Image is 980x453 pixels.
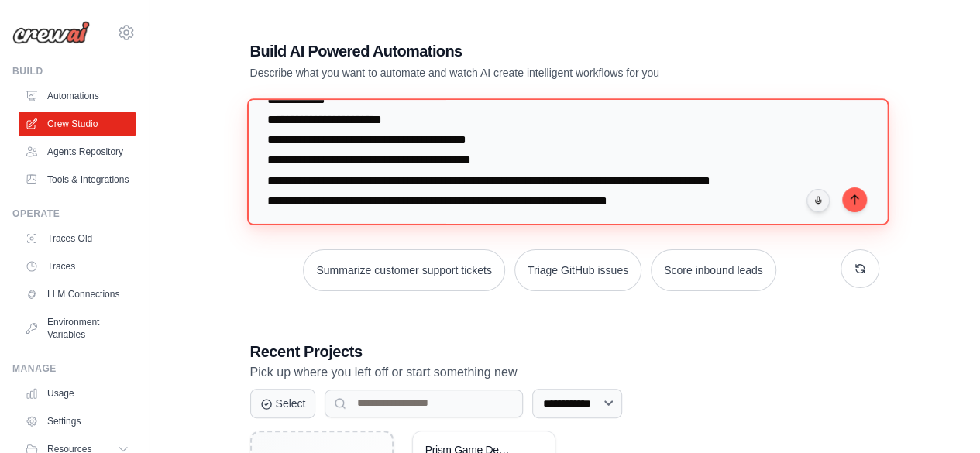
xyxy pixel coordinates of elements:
[19,112,136,136] a: Crew Studio
[12,362,136,375] div: Manage
[12,65,136,77] div: Build
[19,84,136,108] a: Automations
[806,189,830,212] button: Click to speak your automation idea
[19,139,136,164] a: Agents Repository
[250,341,879,362] h3: Recent Projects
[19,310,136,347] a: Environment Variables
[19,167,136,192] a: Tools & Integrations
[303,249,504,291] button: Summarize customer support tickets
[250,389,316,418] button: Select
[19,254,136,279] a: Traces
[514,249,641,291] button: Triage GitHub issues
[12,208,136,220] div: Operate
[250,65,771,81] p: Describe what you want to automate and watch AI create intelligent workflows for you
[651,249,776,291] button: Score inbound leads
[250,362,879,383] p: Pick up where you left off or start something new
[19,409,136,434] a: Settings
[19,226,136,251] a: Traces Old
[12,21,90,44] img: Logo
[841,249,879,288] button: Get new suggestions
[250,40,771,62] h1: Build AI Powered Automations
[19,381,136,406] a: Usage
[19,282,136,307] a: LLM Connections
